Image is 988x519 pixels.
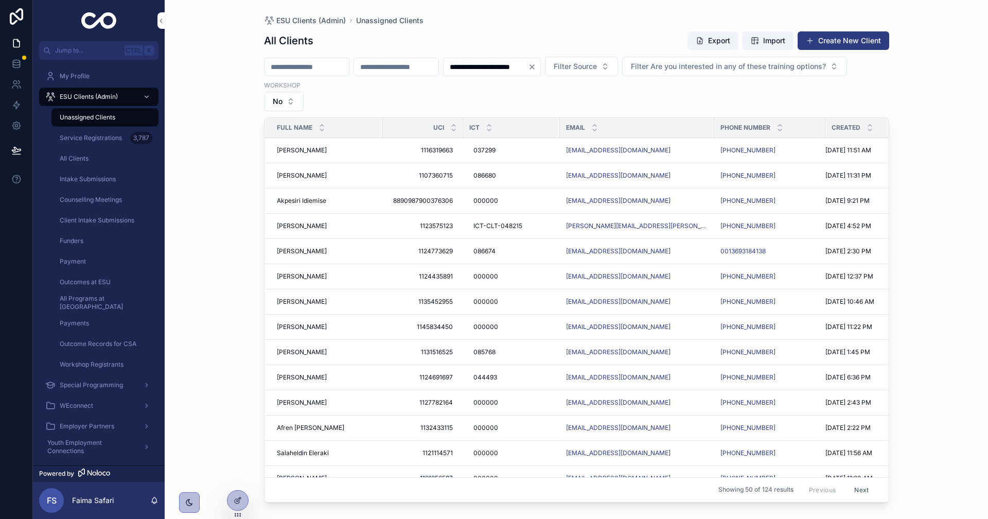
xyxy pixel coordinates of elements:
a: [PERSON_NAME] [277,373,377,382]
a: [EMAIL_ADDRESS][DOMAIN_NAME] [566,424,671,432]
span: 1132433115 [393,424,453,432]
span: Outcome Records for CSA [60,340,136,348]
span: [PERSON_NAME] [277,323,327,331]
a: [DATE] 2:22 PM [825,424,920,432]
span: 000000 [473,197,498,205]
a: [DATE] 11:56 AM [825,449,920,457]
a: [PHONE_NUMBER] [720,146,819,154]
a: All Programs at [GEOGRAPHIC_DATA] [51,293,158,312]
a: [DATE] 11:20 AM [825,474,920,482]
span: Outcomes at ESU [60,278,111,286]
h1: All Clients [264,33,313,48]
a: Afren [PERSON_NAME] [277,424,377,432]
a: [PERSON_NAME] [277,298,377,306]
a: [DATE] 10:46 AM [825,298,920,306]
a: ESU Clients (Admin) [264,15,346,26]
a: [PHONE_NUMBER] [720,449,775,457]
a: All Clients [51,149,158,168]
a: Intake Submissions [51,170,158,188]
a: [EMAIL_ADDRESS][DOMAIN_NAME] [566,272,671,281]
a: [EMAIL_ADDRESS][DOMAIN_NAME] [566,171,708,180]
span: Ctrl [125,45,143,56]
span: [DATE] 2:22 PM [825,424,871,432]
a: Powered by [33,465,165,482]
span: [DATE] 12:37 PM [825,272,873,281]
a: [EMAIL_ADDRESS][DOMAIN_NAME] [566,272,708,281]
span: 044493 [473,373,497,382]
a: 086674 [469,243,554,259]
a: [DATE] 11:51 AM [825,146,920,154]
div: 3,787 [130,132,152,144]
a: [PERSON_NAME] [277,247,377,255]
a: 8890987900376306 [389,193,457,209]
span: 086680 [473,171,496,180]
button: Select Button [622,57,847,76]
span: [PERSON_NAME] [277,348,327,356]
a: 1124773629 [389,243,457,259]
a: [EMAIL_ADDRESS][DOMAIN_NAME] [566,146,671,154]
span: Payments [60,319,89,327]
a: [DATE] 2:30 PM [825,247,920,255]
a: Special Programming [39,376,158,394]
img: App logo [81,12,117,29]
span: Unassigned Clients [356,15,424,26]
a: [EMAIL_ADDRESS][DOMAIN_NAME] [566,474,671,482]
span: Employer Partners [60,422,114,430]
button: Export [687,31,738,50]
span: Akpesiri Idiemise [277,197,326,205]
span: Email [566,124,585,132]
a: [PERSON_NAME] [277,171,377,180]
a: [PERSON_NAME] [277,399,377,407]
a: 1124691697 [389,369,457,386]
a: [PERSON_NAME][EMAIL_ADDRESS][PERSON_NAME][DOMAIN_NAME] [566,222,708,230]
span: [DATE] 11:56 AM [825,449,872,457]
a: [PHONE_NUMBER] [720,298,819,306]
a: [EMAIL_ADDRESS][DOMAIN_NAME] [566,247,708,255]
a: 1132433115 [389,420,457,436]
span: Counselling Meetings [60,196,122,204]
a: Outcome Records for CSA [51,335,158,353]
a: Employer Partners [39,417,158,436]
span: ICT-CLT-048215 [473,222,522,230]
a: [PHONE_NUMBER] [720,171,819,180]
a: [DATE] 11:31 PM [825,171,920,180]
span: [DATE] 10:46 AM [825,298,874,306]
a: Payments [51,314,158,333]
a: Workshop Registrants [51,355,158,374]
span: 037299 [473,146,496,154]
span: [DATE] 4:52 PM [825,222,871,230]
a: [PHONE_NUMBER] [720,474,819,482]
a: [EMAIL_ADDRESS][DOMAIN_NAME] [566,298,708,306]
span: 1124691697 [393,373,453,382]
a: [EMAIL_ADDRESS][DOMAIN_NAME] [566,399,708,407]
a: 044493 [469,369,554,386]
a: [DATE] 11:22 PM [825,323,920,331]
a: 000000 [469,394,554,411]
button: Import [743,31,793,50]
a: [PHONE_NUMBER] [720,197,775,205]
a: ESU Clients (Admin) [39,88,158,106]
span: 1127782164 [393,399,453,407]
a: [PHONE_NUMBER] [720,373,819,382]
a: [PHONE_NUMBER] [720,146,775,154]
span: Intake Submissions [60,175,116,183]
a: [EMAIL_ADDRESS][DOMAIN_NAME] [566,348,671,356]
span: [PERSON_NAME] [277,474,327,482]
a: [DATE] 6:36 PM [825,373,920,382]
span: Payment [60,257,86,266]
a: [PHONE_NUMBER] [720,222,775,230]
span: 1107360715 [393,171,453,180]
a: [EMAIL_ADDRESS][DOMAIN_NAME] [566,197,671,205]
a: [PHONE_NUMBER] [720,272,775,281]
a: [DATE] 2:43 PM [825,399,920,407]
a: 000000 [469,193,554,209]
span: [DATE] 11:22 PM [825,323,872,331]
span: Special Programming [60,381,123,389]
span: Created [832,124,860,132]
span: [PERSON_NAME] [277,298,327,306]
a: [EMAIL_ADDRESS][DOMAIN_NAME] [566,298,671,306]
span: My Profile [60,72,90,80]
span: FS [47,494,57,507]
button: Next [847,482,876,498]
span: All Programs at [GEOGRAPHIC_DATA] [60,295,148,311]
